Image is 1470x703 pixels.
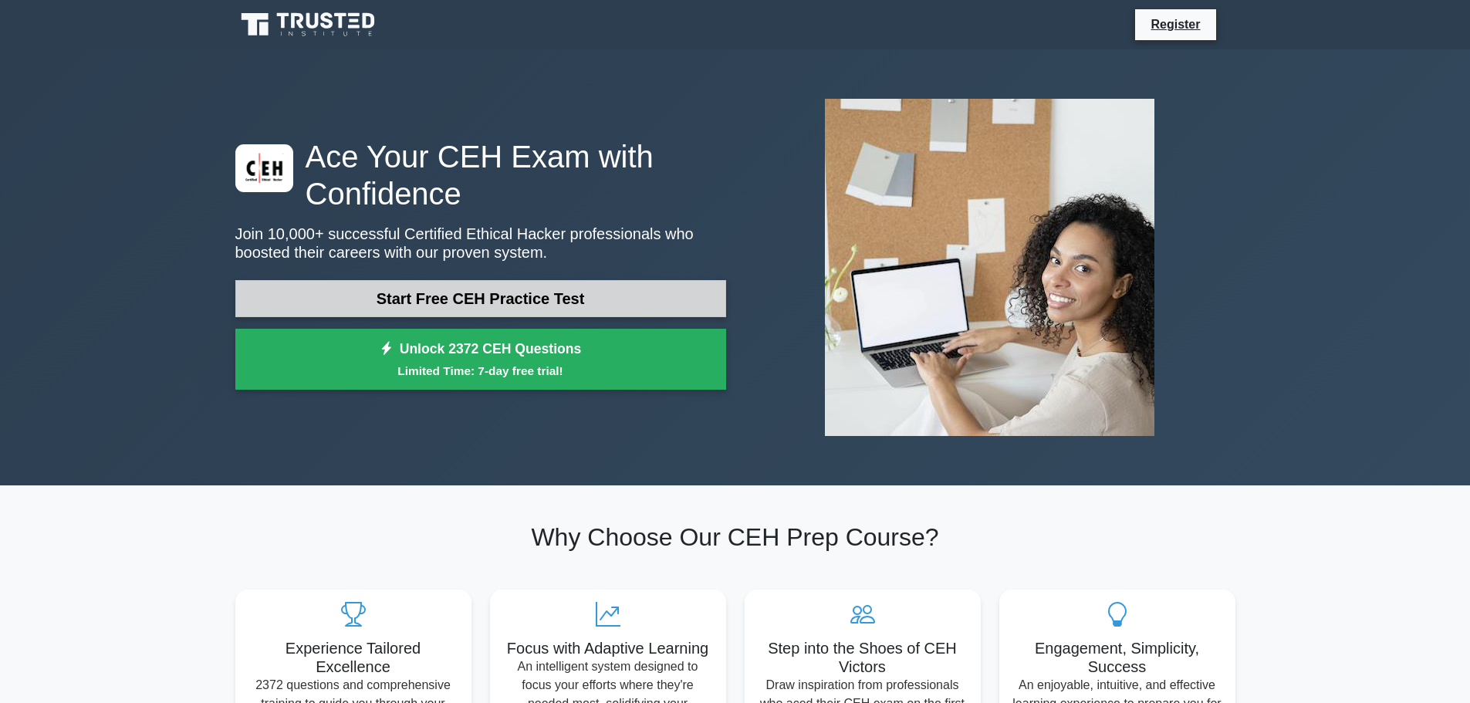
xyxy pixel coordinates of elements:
[1141,15,1209,34] a: Register
[235,225,726,262] p: Join 10,000+ successful Certified Ethical Hacker professionals who boosted their careers with our...
[757,639,968,676] h5: Step into the Shoes of CEH Victors
[248,639,459,676] h5: Experience Tailored Excellence
[235,329,726,390] a: Unlock 2372 CEH QuestionsLimited Time: 7-day free trial!
[502,639,714,657] h5: Focus with Adaptive Learning
[1012,639,1223,676] h5: Engagement, Simplicity, Success
[235,138,726,212] h1: Ace Your CEH Exam with Confidence
[235,280,726,317] a: Start Free CEH Practice Test
[235,522,1235,552] h2: Why Choose Our CEH Prep Course?
[255,362,707,380] small: Limited Time: 7-day free trial!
